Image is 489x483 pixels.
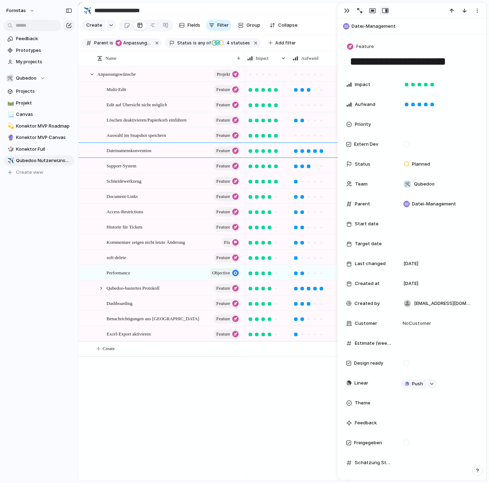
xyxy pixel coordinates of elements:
span: Historie für Tickets [107,222,142,231]
button: Feature [214,314,240,323]
span: No Customer [401,320,431,327]
span: Schätzung Stunden [355,459,392,466]
button: ✈️ [6,157,13,164]
span: Qubedoo Nutzerwünsche [16,157,72,164]
span: Feature [216,329,230,339]
span: objective [212,268,230,278]
span: Feature [216,130,230,140]
span: Planned [412,161,430,168]
button: Feature [214,146,240,155]
span: Team [355,181,368,188]
span: Support-System [107,161,136,170]
a: 🎲Konektor Full [4,144,75,155]
span: Feature [216,146,230,156]
span: Schneidewerkzeug [107,177,141,185]
span: Last changed [355,260,386,267]
span: Document-Links [107,192,138,200]
button: Feature [346,42,376,52]
button: 📃 [6,111,13,118]
span: Konektor MVP Canvas [16,134,72,141]
span: is [110,40,113,46]
span: Create [86,22,102,29]
span: Fields [188,22,200,29]
button: Create view [4,167,75,178]
span: Feature [216,299,230,308]
div: ✈️ [83,6,91,15]
a: 📃Canvas [4,109,75,120]
span: Aufwand [301,55,318,62]
span: Status [177,40,192,46]
div: 🔮Konektor MVP Canvas [4,132,75,143]
span: Dateinamenskonvention [107,146,151,154]
span: Start date [355,220,379,227]
button: Feature [214,116,240,125]
button: Feature [214,253,240,262]
span: Prototypes [16,47,72,54]
span: Impact [355,81,370,88]
span: Priority [355,121,371,128]
button: Feature [214,177,240,186]
span: Auswahl im Snapshot speichern [107,131,166,139]
span: Qubedoo-basiertes Protokoll [107,284,159,292]
button: Feature [214,299,240,308]
span: Projekt [217,69,230,79]
a: ✈️Qubedoo Nutzerwünsche [4,155,75,166]
div: 🛤️ [7,99,12,107]
a: 🛤️Projekt [4,98,75,108]
button: Feature [214,192,240,201]
span: Push [412,380,423,387]
span: Feature [216,100,230,110]
a: 💫Konektor MVP Roadmap [4,121,75,132]
div: 💫 [7,122,12,130]
button: Feature [214,329,240,339]
span: Feedback [355,419,377,426]
span: soft-delete [107,253,126,261]
span: [DATE] [403,260,418,267]
button: Feature [214,222,240,232]
span: My projects [16,58,72,65]
span: Linear [354,380,368,387]
button: Anpassungswünsche [114,39,152,47]
span: Benachrichtigungen aus [GEOGRAPHIC_DATA] [107,314,199,322]
span: Add filter [275,40,296,46]
span: is [193,40,197,46]
span: Status [355,161,370,168]
span: Projects [16,88,72,95]
span: Estimate (weeks) [355,340,392,347]
span: Edit auf Übersicht nicht möglich [107,100,167,108]
span: Anpassungswünsche [115,40,151,46]
span: Konektor Full [16,146,72,153]
button: Formitas [3,5,38,16]
span: Feature [216,253,230,263]
button: Collapse [267,20,300,31]
div: 🛠️ [404,181,411,188]
span: Aufwand [355,101,375,108]
span: Collapse [278,22,298,29]
div: 📃 [7,111,12,119]
button: Fix [222,238,240,247]
span: Feature [216,85,230,95]
span: Datei-Management [412,200,456,208]
a: Prototypes [4,45,75,56]
span: Created by [354,300,380,307]
span: Create [103,345,115,352]
span: Feature [216,115,230,125]
div: 🎲 [7,145,12,153]
span: Formitas [6,7,26,14]
button: Feature [214,131,240,140]
div: 🛠️ [6,75,13,82]
span: Fix [224,237,230,247]
span: Multi-Edit [107,85,126,93]
span: Created at [355,280,380,287]
span: [DATE] [403,280,418,287]
span: Feedback [16,35,72,42]
button: Feature [214,161,240,171]
a: Projects [4,86,75,97]
button: Push [401,379,426,388]
span: Filter [217,22,229,29]
div: 🔮 [7,134,12,142]
span: Name [105,55,116,62]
